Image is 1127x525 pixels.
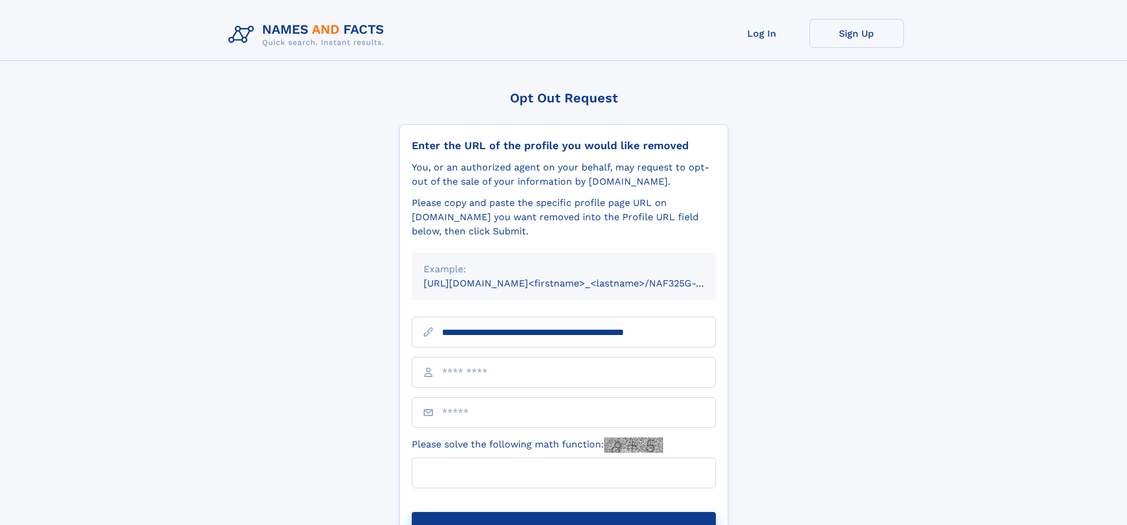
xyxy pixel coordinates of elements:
a: Log In [715,19,809,48]
small: [URL][DOMAIN_NAME]<firstname>_<lastname>/NAF325G-xxxxxxxx [424,278,738,289]
label: Please solve the following math function: [412,437,663,453]
div: Please copy and paste the specific profile page URL on [DOMAIN_NAME] you want removed into the Pr... [412,196,716,239]
a: Sign Up [809,19,904,48]
div: You, or an authorized agent on your behalf, may request to opt-out of the sale of your informatio... [412,160,716,189]
div: Enter the URL of the profile you would like removed [412,139,716,152]
div: Opt Out Request [399,91,728,105]
div: Example: [424,262,704,276]
img: Logo Names and Facts [224,19,394,51]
